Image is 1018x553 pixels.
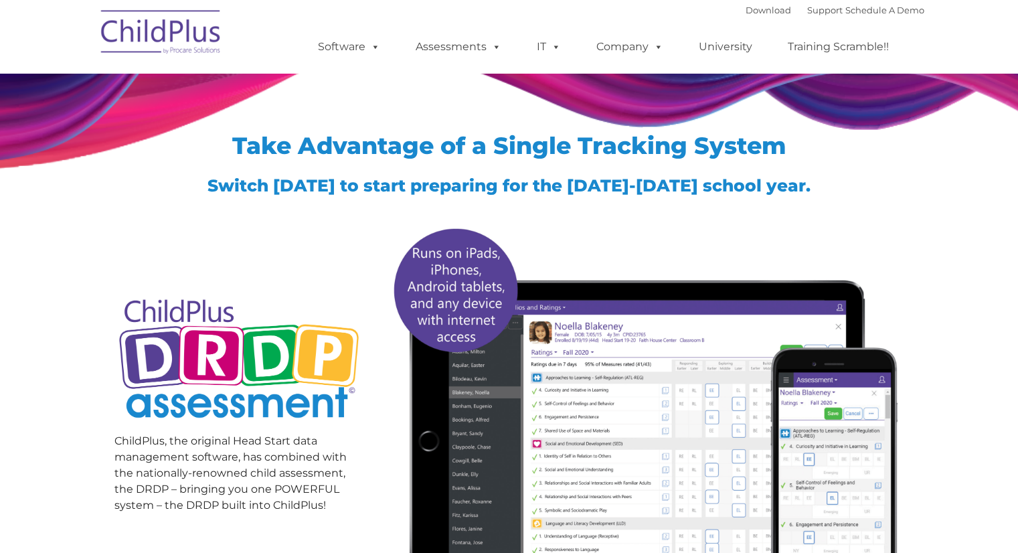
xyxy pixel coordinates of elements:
[746,5,791,15] a: Download
[232,131,786,160] span: Take Advantage of a Single Tracking System
[523,33,574,60] a: IT
[402,33,515,60] a: Assessments
[207,175,811,195] span: Switch [DATE] to start preparing for the [DATE]-[DATE] school year.
[774,33,902,60] a: Training Scramble!!
[845,5,924,15] a: Schedule A Demo
[94,1,228,68] img: ChildPlus by Procare Solutions
[807,5,843,15] a: Support
[746,5,924,15] font: |
[305,33,394,60] a: Software
[685,33,766,60] a: University
[583,33,677,60] a: Company
[114,434,347,511] span: ChildPlus, the original Head Start data management software, has combined with the nationally-ren...
[114,285,364,437] img: Copyright - DRDP Logo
